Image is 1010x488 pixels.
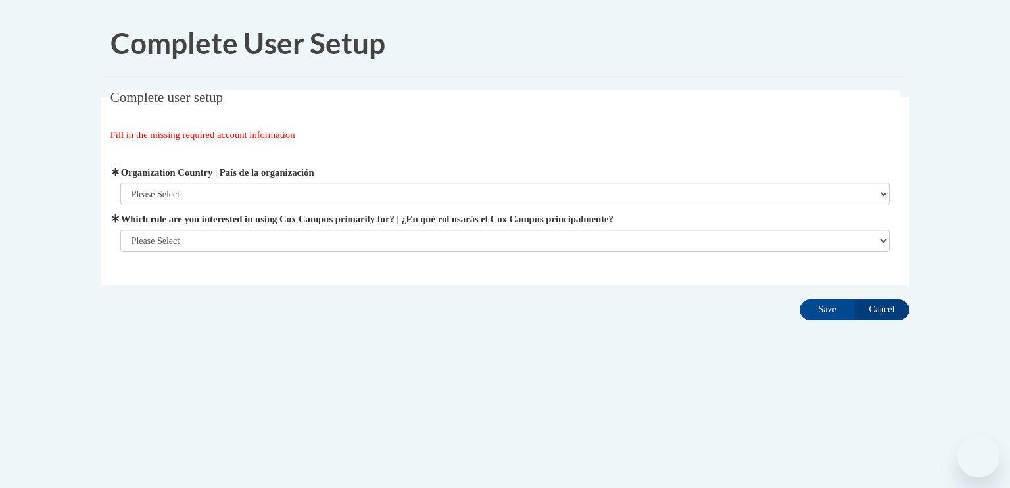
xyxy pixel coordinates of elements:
input: Save [800,299,855,320]
label: Organization Country | País de la organización [120,165,890,180]
iframe: Button to launch messaging window [957,435,999,477]
label: Which role are you interested in using Cox Campus primarily for? | ¿En qué rol usarás el Cox Camp... [120,212,890,226]
span: Complete User Setup [110,26,385,60]
span: Complete user setup [110,89,223,105]
span: Fill in the missing required account information [110,130,295,140]
input: Cancel [854,299,909,320]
